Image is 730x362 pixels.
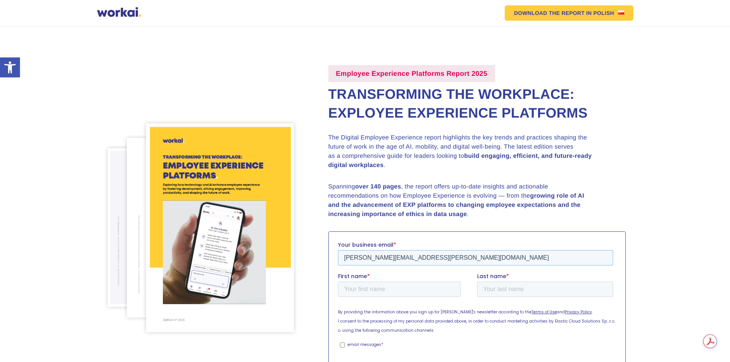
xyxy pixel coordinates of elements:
[328,65,495,82] label: Employee Experience Platforms Report 2025
[328,153,592,169] strong: build engaging, efficient, and future-ready digital workplaces
[328,182,597,219] p: Spanning , the report offers up-to-date insights and actionable recommendations on how Employee E...
[514,10,584,16] em: DOWNLOAD THE REPORT
[355,183,401,190] strong: over 140 pages
[127,138,254,318] img: DEX-2024-str-8.png
[328,133,597,170] p: The Digital Employee Experience report highlights the key trends and practices shaping the future...
[328,193,584,218] strong: growing role of AI and the advancement of EXP platforms to changing employee expectations and the...
[505,5,633,21] a: DOWNLOAD THE REPORTIN POLISHPolish flag
[328,85,626,122] h2: Transforming the Workplace: Exployee Experience Platforms
[108,148,220,307] img: DEX-2024-str-30.png
[146,123,294,332] img: DEX-2024-v2.2.png
[618,10,624,15] img: Polish flag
